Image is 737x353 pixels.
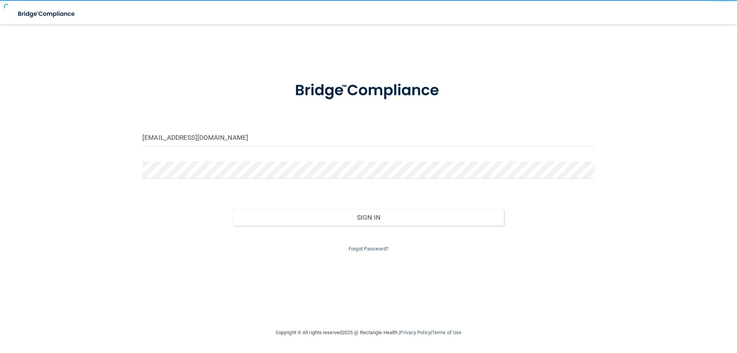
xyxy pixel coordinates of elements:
[12,6,82,22] img: bridge_compliance_login_screen.278c3ca4.svg
[432,330,461,335] a: Terms of Use
[228,320,509,345] div: Copyright © All rights reserved 2025 @ Rectangle Health | |
[279,71,458,111] img: bridge_compliance_login_screen.278c3ca4.svg
[349,246,388,252] a: Forgot Password?
[142,129,595,146] input: Email
[400,330,430,335] a: Privacy Policy
[604,298,728,329] iframe: Drift Widget Chat Controller
[233,209,504,226] button: Sign In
